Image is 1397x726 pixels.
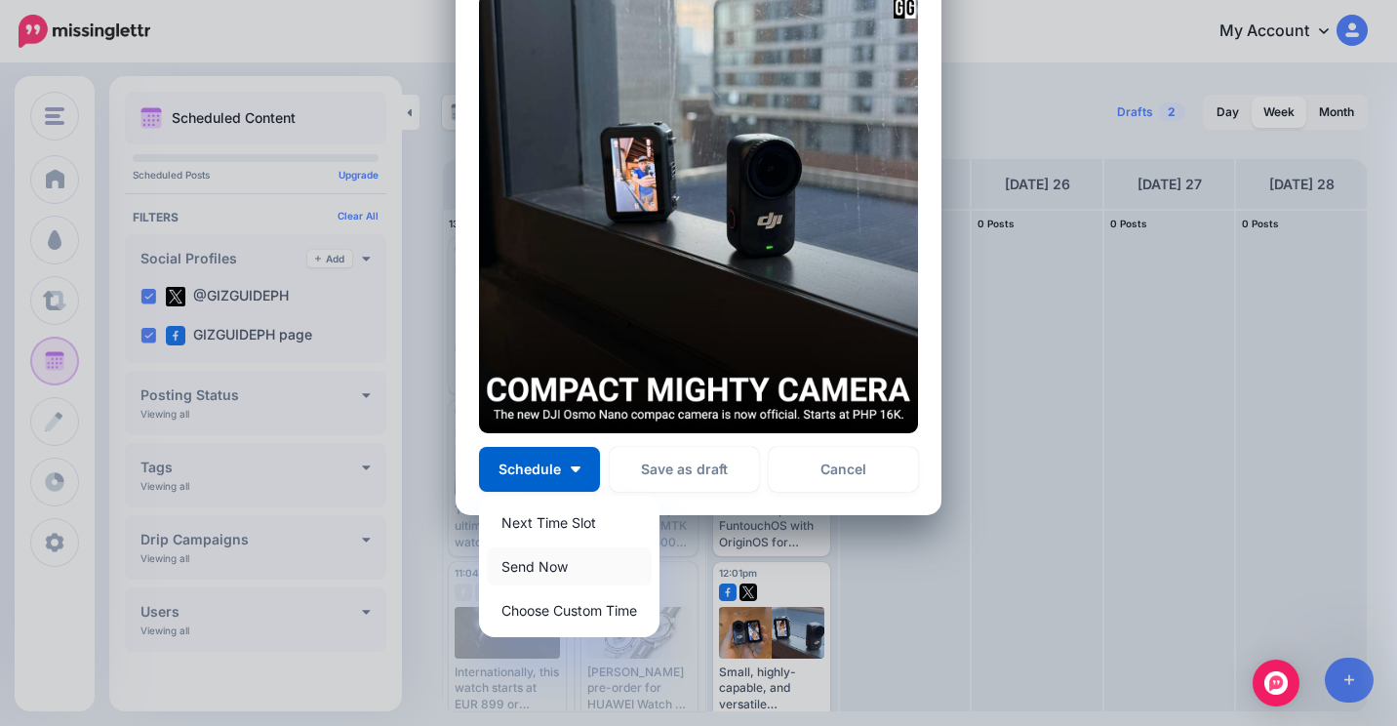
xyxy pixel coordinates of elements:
[487,547,652,585] a: Send Now
[487,504,652,542] a: Next Time Slot
[479,496,659,637] div: Schedule
[479,447,600,492] button: Schedule
[571,466,580,472] img: arrow-down-white.png
[499,463,561,476] span: Schedule
[487,591,652,629] a: Choose Custom Time
[769,447,918,492] a: Cancel
[1253,660,1299,706] div: Open Intercom Messenger
[610,447,759,492] button: Save as draft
